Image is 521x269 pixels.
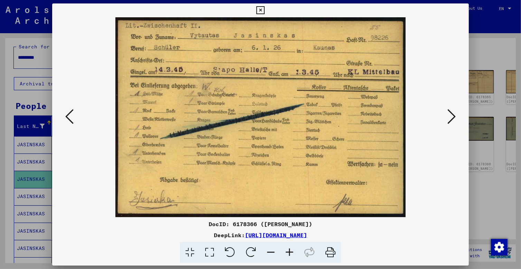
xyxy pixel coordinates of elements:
a: [URL][DOMAIN_NAME] [245,232,307,239]
div: Change consent [491,239,507,255]
div: DocID: 6178366 ([PERSON_NAME]) [52,220,469,228]
img: Change consent [491,239,508,256]
img: 001.jpg [76,17,445,217]
div: DeepLink: [52,231,469,239]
